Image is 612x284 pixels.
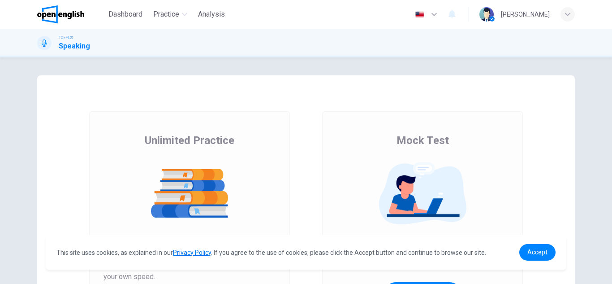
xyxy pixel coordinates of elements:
[108,9,142,20] span: Dashboard
[56,249,486,256] span: This site uses cookies, as explained in our . If you agree to the use of cookies, please click th...
[46,235,566,270] div: cookieconsent
[153,9,179,20] span: Practice
[501,9,550,20] div: [PERSON_NAME]
[527,249,547,256] span: Accept
[414,11,425,18] img: en
[519,244,556,261] a: dismiss cookie message
[150,6,191,22] button: Practice
[194,6,228,22] button: Analysis
[37,5,105,23] a: OpenEnglish logo
[59,35,73,41] span: TOEFL®
[397,133,449,148] span: Mock Test
[59,41,90,52] h1: Speaking
[37,5,84,23] img: OpenEnglish logo
[198,9,225,20] span: Analysis
[173,249,211,256] a: Privacy Policy
[145,133,234,148] span: Unlimited Practice
[105,6,146,22] button: Dashboard
[479,7,494,22] img: Profile picture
